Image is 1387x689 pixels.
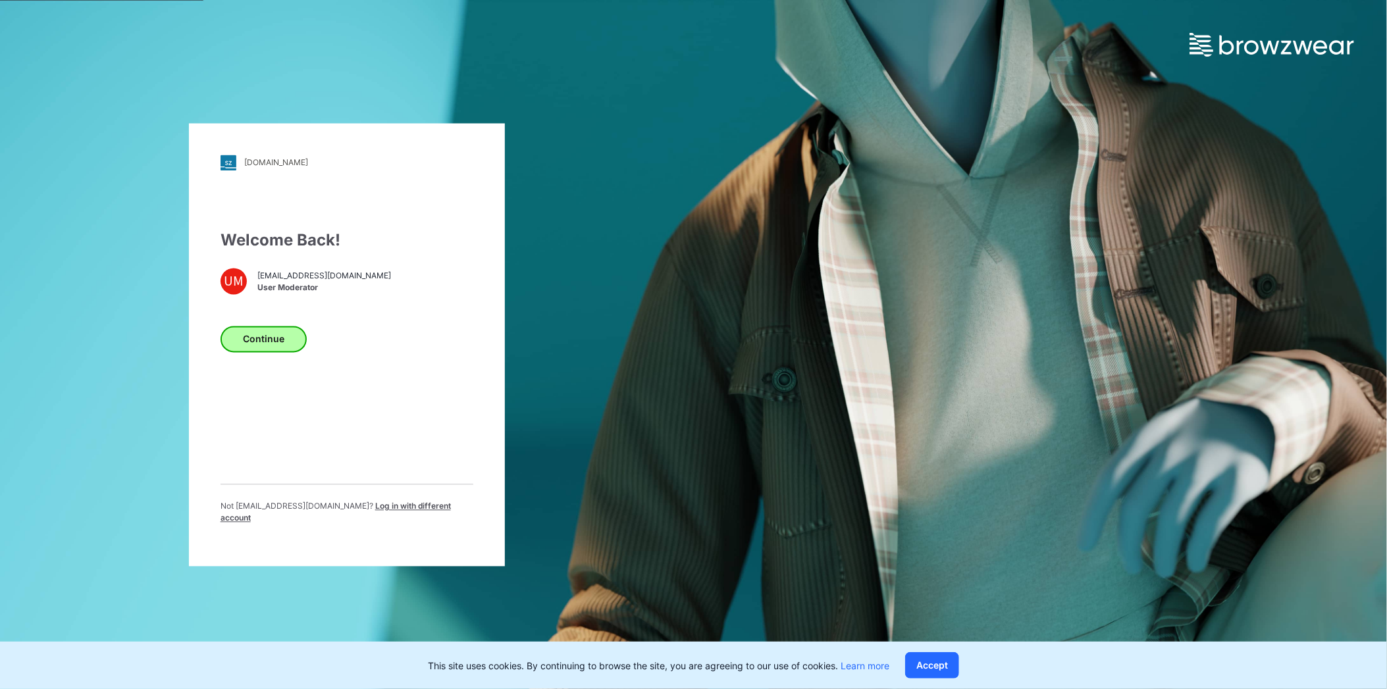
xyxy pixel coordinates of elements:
img: browzwear-logo.e42bd6dac1945053ebaf764b6aa21510.svg [1190,33,1354,57]
div: Welcome Back! [221,228,473,252]
span: [EMAIL_ADDRESS][DOMAIN_NAME] [257,270,391,282]
div: [DOMAIN_NAME] [244,158,308,168]
div: UM [221,268,247,294]
button: Continue [221,326,307,352]
a: [DOMAIN_NAME] [221,155,473,170]
img: stylezone-logo.562084cfcfab977791bfbf7441f1a819.svg [221,155,236,170]
span: User Moderator [257,282,391,294]
a: Learn more [841,660,889,671]
p: Not [EMAIL_ADDRESS][DOMAIN_NAME] ? [221,500,473,524]
button: Accept [905,652,959,678]
p: This site uses cookies. By continuing to browse the site, you are agreeing to our use of cookies. [428,659,889,673]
